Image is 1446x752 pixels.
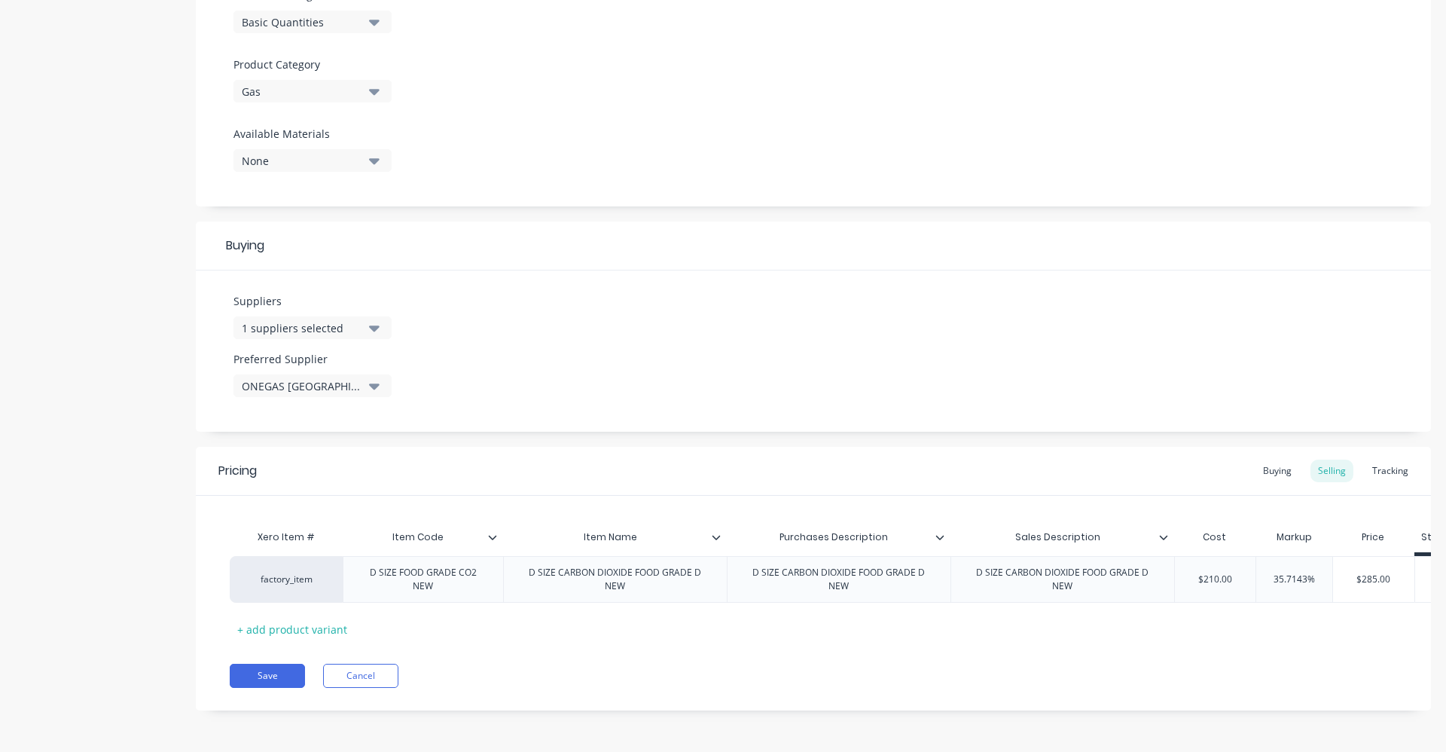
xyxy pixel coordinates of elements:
div: Basic Quantities [242,14,362,30]
div: None [242,153,362,169]
div: 35.7143% [1256,561,1332,598]
button: Save [230,664,305,688]
div: $210.00 [1175,561,1256,598]
div: D SIZE FOOD GRADE CO2 NEW [349,563,497,596]
div: Pricing [218,462,257,480]
button: ONEGAS [GEOGRAPHIC_DATA] [233,374,392,397]
button: 1 suppliers selected [233,316,392,339]
div: + add product variant [230,618,355,641]
div: Tracking [1365,460,1416,482]
label: Product Category [233,57,384,72]
div: Buying [196,222,1431,271]
div: Purchases Description [727,518,941,556]
div: Gas [242,84,362,99]
div: Xero Item # [230,522,343,552]
div: Sales Description [950,522,1174,552]
div: Cost [1174,522,1256,552]
div: Sales Description [950,518,1165,556]
div: 1 suppliers selected [242,320,362,336]
div: D SIZE CARBON DIOXIDE FOOD GRADE D NEW [957,563,1168,596]
div: Item Name [503,522,727,552]
div: Item Name [503,518,718,556]
div: Price [1332,522,1414,552]
div: Buying [1255,460,1299,482]
label: Preferred Supplier [233,351,392,367]
label: Suppliers [233,293,392,309]
div: Markup [1255,522,1332,552]
div: Item Code [343,518,494,556]
button: Cancel [323,664,398,688]
button: Gas [233,80,392,102]
label: Available Materials [233,126,392,142]
button: None [233,149,392,172]
div: Selling [1310,460,1353,482]
div: Purchases Description [727,522,950,552]
div: D SIZE CARBON DIOXIDE FOOD GRADE D NEW [734,563,944,596]
div: D SIZE CARBON DIOXIDE FOOD GRADE D NEW [510,563,721,596]
div: Item Code [343,522,503,552]
div: factory_item [245,573,328,586]
div: $285.00 [1333,561,1414,598]
div: ONEGAS [GEOGRAPHIC_DATA] [242,378,362,394]
button: Basic Quantities [233,11,392,33]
